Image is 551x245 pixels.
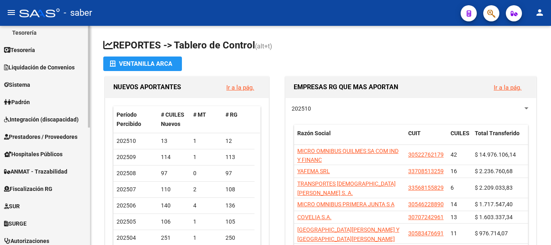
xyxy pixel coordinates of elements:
[451,130,470,136] span: CUILES
[494,84,522,91] a: Ir a la pág.
[4,219,27,228] span: SURGE
[475,168,513,174] span: $ 2.236.760,68
[225,185,251,194] div: 108
[225,153,251,162] div: 113
[4,150,63,159] span: Hospitales Públicos
[117,154,136,160] span: 202509
[193,111,206,118] span: # MT
[161,217,187,226] div: 106
[225,111,238,118] span: # RG
[4,184,52,193] span: Fiscalización RG
[161,185,187,194] div: 110
[117,202,136,209] span: 202506
[225,169,251,178] div: 97
[193,233,219,243] div: 1
[451,151,457,158] span: 42
[297,168,330,174] span: YAFEMA SRL
[4,98,30,107] span: Padrón
[408,214,444,220] span: 30707242961
[225,217,251,226] div: 105
[297,180,396,196] span: TRANSPORTES [DEMOGRAPHIC_DATA][PERSON_NAME] S. A.
[161,136,187,146] div: 13
[475,201,513,207] span: $ 1.717.547,40
[193,136,219,146] div: 1
[103,39,538,53] h1: REPORTES -> Tablero de Control
[475,151,516,158] span: $ 14.976.106,14
[4,132,77,141] span: Prestadores / Proveedores
[117,111,141,127] span: Período Percibido
[475,130,520,136] span: Total Transferido
[161,111,184,127] span: # CUILES Nuevos
[225,233,251,243] div: 250
[472,125,528,151] datatable-header-cell: Total Transferido
[64,4,92,22] span: - saber
[193,169,219,178] div: 0
[4,46,35,54] span: Tesorería
[447,125,472,151] datatable-header-cell: CUILES
[535,8,545,17] mat-icon: person
[297,214,332,220] span: COVELIA S.A.
[117,218,136,225] span: 202505
[222,106,255,133] datatable-header-cell: # RG
[451,214,457,220] span: 13
[110,57,175,71] div: Ventanilla ARCA
[113,83,181,91] span: NUEVOS APORTANTES
[117,235,136,241] span: 202504
[226,84,254,91] a: Ir a la pág.
[297,130,331,136] span: Razón Social
[220,80,261,95] button: Ir a la pág.
[297,201,394,207] span: MICRO OMNIBUS PRIMERA JUNTA S A
[225,201,251,210] div: 136
[6,8,16,17] mat-icon: menu
[117,170,136,176] span: 202508
[408,130,421,136] span: CUIT
[113,106,158,133] datatable-header-cell: Período Percibido
[451,201,457,207] span: 14
[451,230,457,237] span: 11
[161,233,187,243] div: 251
[4,80,30,89] span: Sistema
[4,167,67,176] span: ANMAT - Trazabilidad
[103,57,182,71] button: Ventanilla ARCA
[475,214,513,220] span: $ 1.603.337,34
[161,153,187,162] div: 114
[117,186,136,193] span: 202507
[487,80,528,95] button: Ir a la pág.
[292,105,311,112] span: 202510
[255,42,272,50] span: (alt+t)
[451,184,454,191] span: 6
[190,106,222,133] datatable-header-cell: # MT
[161,169,187,178] div: 97
[408,230,444,237] span: 30583476691
[475,184,513,191] span: $ 2.209.033,83
[158,106,190,133] datatable-header-cell: # CUILES Nuevos
[193,217,219,226] div: 1
[408,151,444,158] span: 30522762179
[451,168,457,174] span: 16
[405,125,447,151] datatable-header-cell: CUIT
[193,153,219,162] div: 1
[475,230,508,237] span: $ 976.714,07
[117,138,136,144] span: 202510
[225,136,251,146] div: 12
[4,202,20,211] span: SUR
[294,125,405,151] datatable-header-cell: Razón Social
[4,63,75,72] span: Liquidación de Convenios
[4,115,79,124] span: Integración (discapacidad)
[161,201,187,210] div: 140
[408,184,444,191] span: 33568155829
[297,148,399,163] span: MICRO OMNIBUS QUILMES SA COM IND Y FINANC
[294,83,398,91] span: EMPRESAS RG QUE MAS APORTAN
[193,201,219,210] div: 4
[408,201,444,207] span: 30546228890
[408,168,444,174] span: 33708513259
[193,185,219,194] div: 2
